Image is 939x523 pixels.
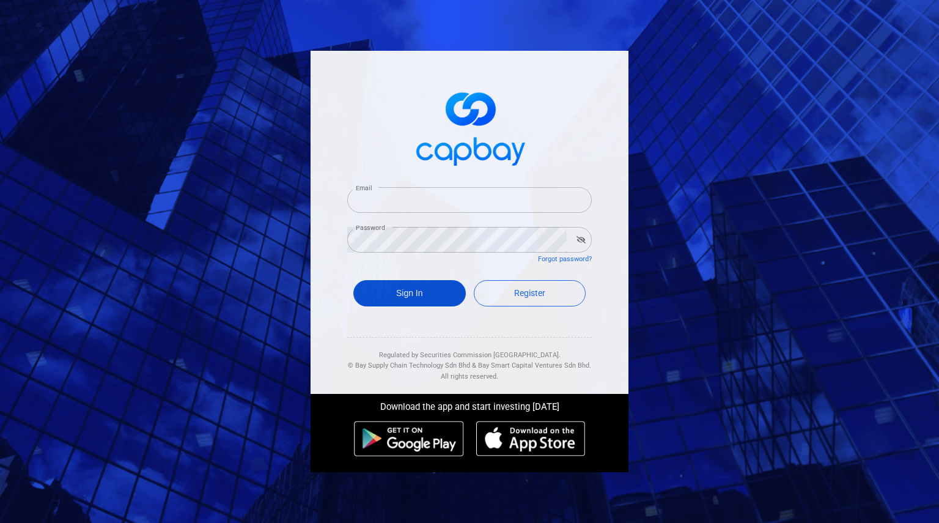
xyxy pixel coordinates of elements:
span: Register [514,288,545,298]
label: Password [356,223,385,232]
span: Bay Smart Capital Ventures Sdn Bhd. [478,362,591,369]
span: © Bay Supply Chain Technology Sdn Bhd [348,362,470,369]
button: Sign In [353,280,466,306]
img: android [354,421,464,456]
img: logo [408,81,531,172]
img: ios [476,421,585,456]
div: Regulated by Securities Commission [GEOGRAPHIC_DATA]. & All rights reserved. [347,338,592,382]
a: Register [474,280,586,306]
a: Forgot password? [538,255,592,263]
label: Email [356,184,372,193]
div: Download the app and start investing [DATE] [301,394,638,415]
